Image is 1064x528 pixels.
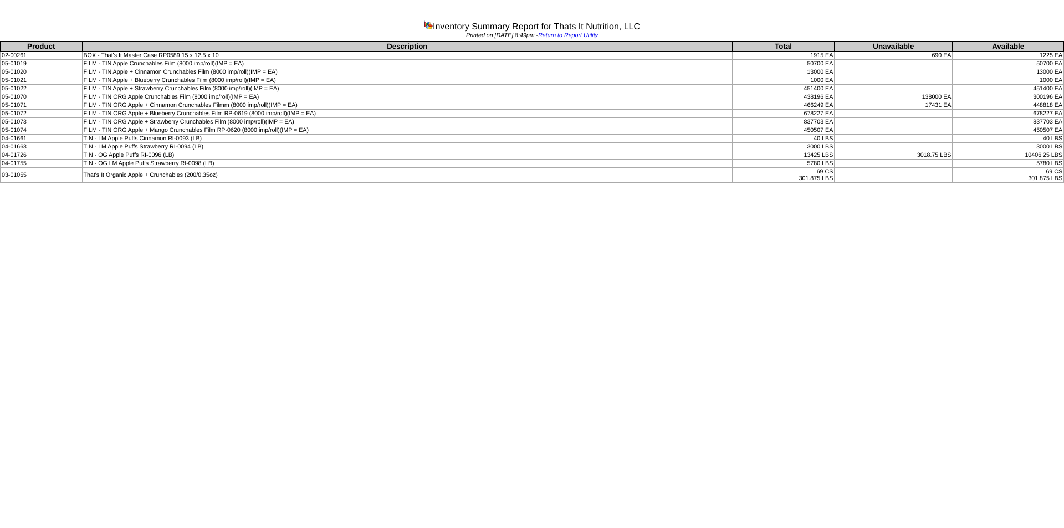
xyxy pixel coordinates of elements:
td: 448818 EA [953,101,1064,110]
td: TIN - OG Apple Puffs RI-0096 (LB) [82,151,733,160]
td: 50700 EA [733,60,835,68]
td: 05-01070 [1,93,83,101]
td: FILM - TIN Apple + Blueberry Crunchables Film (8000 imp/roll)(IMP = EA) [82,76,733,85]
td: 1000 EA [733,76,835,85]
td: 05-01019 [1,60,83,68]
td: 138000 EA [835,93,953,101]
td: 05-01073 [1,118,83,126]
td: FILM - TIN Apple + Cinnamon Crunchables Film (8000 imp/roll)(IMP = EA) [82,68,733,76]
th: Description [82,42,733,52]
td: 05-01021 [1,76,83,85]
td: 04-01661 [1,135,83,143]
td: 03-01055 [1,168,83,183]
td: 1000 EA [953,76,1064,85]
td: 40 LBS [733,135,835,143]
td: 04-01726 [1,151,83,160]
td: 300196 EA [953,93,1064,101]
td: FILM - TIN ORG Apple + Cinnamon Crunchables Filmm (8000 imp/roll)(IMP = EA) [82,101,733,110]
td: FILM - TIN ORG Apple + Blueberry Crunchables Film RP-0619 (8000 imp/roll)(IMP = EA) [82,110,733,118]
td: 05-01074 [1,126,83,135]
td: 13425 LBS [733,151,835,160]
td: 438196 EA [733,93,835,101]
td: 690 EA [835,52,953,60]
td: 3000 LBS [953,143,1064,151]
td: 10406.25 LBS [953,151,1064,160]
td: 05-01071 [1,101,83,110]
td: 678227 EA [953,110,1064,118]
td: 5780 LBS [953,160,1064,168]
td: 466249 EA [733,101,835,110]
th: Unavailable [835,42,953,52]
td: 3000 LBS [733,143,835,151]
td: 05-01022 [1,85,83,93]
td: 3018.75 LBS [835,151,953,160]
td: TIN - LM Apple Puffs Strawberry RI-0094 (LB) [82,143,733,151]
td: 69 CS 301.875 LBS [953,168,1064,183]
td: 69 CS 301.875 LBS [733,168,835,183]
td: 17431 EA [835,101,953,110]
td: TIN - OG LM Apple Puffs Strawberry RI-0098 (LB) [82,160,733,168]
td: 1915 EA [733,52,835,60]
td: 50700 EA [953,60,1064,68]
td: TIN - LM Apple Puffs Cinnamon RI-0093 (LB) [82,135,733,143]
td: 13000 EA [733,68,835,76]
td: FILM - TIN Apple + Strawberry Crunchables Film (8000 imp/roll)(IMP = EA) [82,85,733,93]
td: FILM - TIN ORG Apple + Mango Crunchables Film RP-0620 (8000 imp/roll)(IMP = EA) [82,126,733,135]
img: graph.gif [424,20,433,29]
td: BOX - That's It Master Case RP0589 15 x 12.5 x 10 [82,52,733,60]
td: 40 LBS [953,135,1064,143]
th: Product [1,42,83,52]
td: 13000 EA [953,68,1064,76]
td: 05-01020 [1,68,83,76]
td: 1225 EA [953,52,1064,60]
td: 837703 EA [953,118,1064,126]
td: 04-01755 [1,160,83,168]
td: FILM - TIN ORG Apple Crunchables Film (8000 imp/roll)(IMP = EA) [82,93,733,101]
th: Total [733,42,835,52]
td: 05-01072 [1,110,83,118]
td: 450507 EA [953,126,1064,135]
td: 678227 EA [733,110,835,118]
td: That's It Organic Apple + Crunchables (200/0.35oz) [82,168,733,183]
td: 5780 LBS [733,160,835,168]
th: Available [953,42,1064,52]
td: FILM - TIN ORG Apple + Strawberry Crunchables Film (8000 imp/roll)(IMP = EA) [82,118,733,126]
td: 450507 EA [733,126,835,135]
td: 837703 EA [733,118,835,126]
td: 02-00261 [1,52,83,60]
td: 04-01663 [1,143,83,151]
a: Return to Report Utility [538,32,598,39]
td: 451400 EA [953,85,1064,93]
td: FILM - TIN Apple Crunchables Film (8000 imp/roll)(IMP = EA) [82,60,733,68]
td: 451400 EA [733,85,835,93]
